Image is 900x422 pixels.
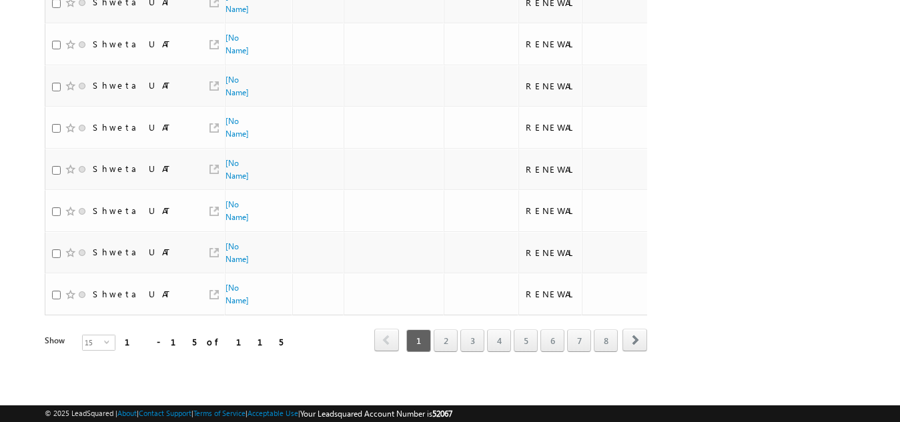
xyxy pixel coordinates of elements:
[83,335,104,350] span: 15
[374,329,399,351] span: prev
[526,205,576,217] div: RENEWAL
[104,339,115,345] span: select
[93,246,171,258] div: Shweta UAT
[514,329,538,352] a: 5
[526,247,576,259] div: RENEWAL
[125,334,283,349] div: 1 - 15 of 115
[117,409,137,417] a: About
[93,205,171,217] div: Shweta UAT
[526,121,576,133] div: RENEWAL
[622,329,647,351] span: next
[93,288,171,300] div: Shweta UAT
[93,163,171,175] div: Shweta UAT
[526,163,576,175] div: RENEWAL
[374,330,399,351] a: prev
[540,329,564,352] a: 6
[594,329,618,352] a: 8
[406,329,431,352] span: 1
[432,409,452,419] span: 52067
[434,329,458,352] a: 2
[45,407,452,420] span: © 2025 LeadSquared | | | | |
[226,33,249,55] a: [No Name]
[226,283,249,305] a: [No Name]
[248,409,298,417] a: Acceptable Use
[93,121,171,133] div: Shweta UAT
[45,335,71,347] div: Show
[622,330,647,351] a: next
[226,116,249,139] a: [No Name]
[93,38,171,50] div: Shweta UAT
[93,79,171,91] div: Shweta UAT
[226,158,249,181] a: [No Name]
[139,409,191,417] a: Contact Support
[526,80,576,92] div: RENEWAL
[526,288,576,300] div: RENEWAL
[300,409,452,419] span: Your Leadsquared Account Number is
[487,329,511,352] a: 4
[460,329,484,352] a: 3
[226,241,249,264] a: [No Name]
[526,38,576,50] div: RENEWAL
[226,199,249,222] a: [No Name]
[567,329,591,352] a: 7
[226,75,249,97] a: [No Name]
[193,409,246,417] a: Terms of Service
